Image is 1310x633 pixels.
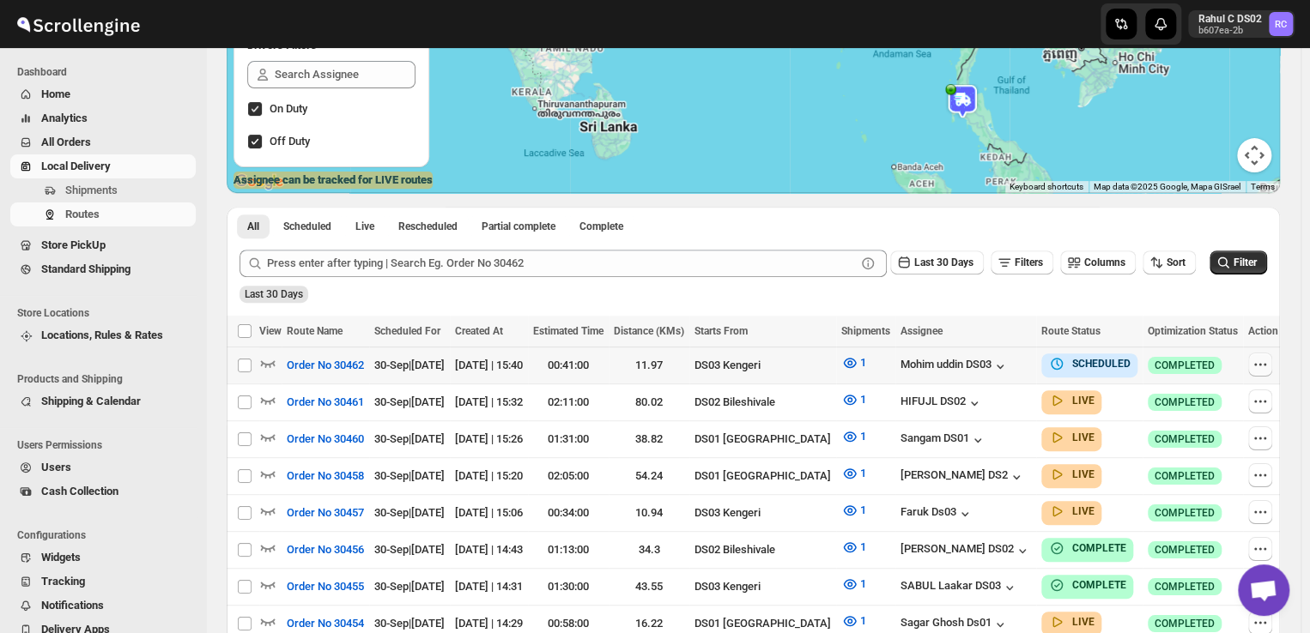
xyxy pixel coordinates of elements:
b: LIVE [1072,616,1095,628]
button: Order No 30458 [276,462,374,490]
b: COMPLETE [1072,542,1126,554]
button: Order No 30461 [276,389,374,416]
span: Rescheduled [398,220,458,233]
span: Rahul C DS02 [1269,12,1293,36]
span: COMPLETED [1155,506,1215,520]
div: 01:30:00 [533,578,603,595]
span: 1 [860,503,866,516]
div: 01:13:00 [533,541,603,558]
span: Cash Collection [41,485,118,497]
span: COMPLETED [1155,432,1215,446]
button: Map camera controls [1237,138,1271,172]
div: 02:11:00 [533,394,603,411]
div: 10.94 [614,504,684,521]
img: Google [231,171,288,193]
button: Notifications [10,594,196,618]
span: 30-Sep | [DATE] [374,506,445,519]
div: [DATE] | 14:29 [455,615,523,632]
span: Configurations [17,528,197,542]
text: RC [1275,19,1287,30]
span: Order No 30456 [287,541,364,558]
div: [DATE] | 14:31 [455,578,523,595]
button: 1 [831,386,876,413]
div: DS03 Kengeri [694,504,831,521]
button: Users [10,455,196,479]
button: Cash Collection [10,479,196,503]
span: COMPLETED [1155,617,1215,630]
span: Local Delivery [41,160,111,172]
div: DS01 [GEOGRAPHIC_DATA] [694,615,831,632]
div: [DATE] | 15:32 [455,394,523,411]
span: Action [1248,325,1278,337]
button: Sangam DS01 [901,431,986,449]
button: Filter [1210,250,1267,274]
span: 1 [860,356,866,369]
span: 1 [860,577,866,590]
span: 30-Sep | [DATE] [374,617,445,630]
button: Routes [10,202,196,226]
b: SCHEDULED [1072,358,1131,370]
button: [PERSON_NAME] DS02 [901,542,1031,559]
span: Sort [1167,256,1186,268]
div: DS01 [GEOGRAPHIC_DATA] [694,467,831,485]
button: LIVE [1048,503,1095,520]
span: Tracking [41,575,85,588]
span: On Duty [270,102,307,115]
button: Shipping & Calendar [10,389,196,413]
b: COMPLETE [1072,579,1126,591]
span: Shipping & Calendar [41,395,141,407]
div: Sagar Ghosh Ds01 [901,616,1009,633]
a: Open this area in Google Maps (opens a new window) [231,171,288,193]
div: 80.02 [614,394,684,411]
button: 1 [831,534,876,561]
span: Widgets [41,551,81,564]
span: COMPLETED [1155,543,1215,557]
span: Dashboard [17,65,197,79]
input: Search Assignee [275,61,415,88]
span: COMPLETED [1155,395,1215,409]
div: 34.3 [614,541,684,558]
span: Order No 30454 [287,615,364,632]
button: Keyboard shortcuts [1010,181,1083,193]
div: HIFUJL DS02 [901,395,983,412]
span: Order No 30455 [287,578,364,595]
div: 00:58:00 [533,615,603,632]
button: Shipments [10,178,196,202]
button: LIVE [1048,466,1095,483]
span: Order No 30462 [287,357,364,374]
span: Store PickUp [41,238,106,251]
span: Standard Shipping [41,262,130,275]
span: Complete [579,220,623,233]
label: Assignee can be tracked for LIVE routes [233,172,433,189]
button: LIVE [1048,429,1095,446]
span: Live [355,220,374,233]
span: Scheduled [283,220,331,233]
span: Map data ©2025 Google, Mapa GISrael [1094,182,1240,191]
div: DS02 Bileshivale [694,394,831,411]
span: 1 [860,393,866,406]
button: Columns [1060,250,1136,274]
div: Faruk Ds03 [901,505,973,522]
span: Home [41,87,70,100]
span: 30-Sep | [DATE] [374,580,445,593]
span: View [259,325,282,337]
span: COMPLETED [1155,359,1215,372]
span: Locations, Rules & Rates [41,329,163,341]
button: Tracking [10,570,196,594]
img: ScrollEngine [14,3,143,45]
div: [DATE] | 15:20 [455,467,523,485]
div: [DATE] | 15:06 [455,504,523,521]
span: Route Status [1041,325,1101,337]
button: User menu [1188,10,1295,38]
span: 30-Sep | [DATE] [374,543,445,556]
button: [PERSON_NAME] DS2 [901,468,1025,485]
span: Optimization Status [1148,325,1238,337]
span: Users [41,461,71,473]
span: Off Duty [270,135,310,148]
button: Locations, Rules & Rates [10,323,196,347]
button: COMPLETE [1048,540,1126,557]
button: Order No 30455 [276,573,374,600]
button: SABUL Laakar DS03 [901,579,1018,596]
